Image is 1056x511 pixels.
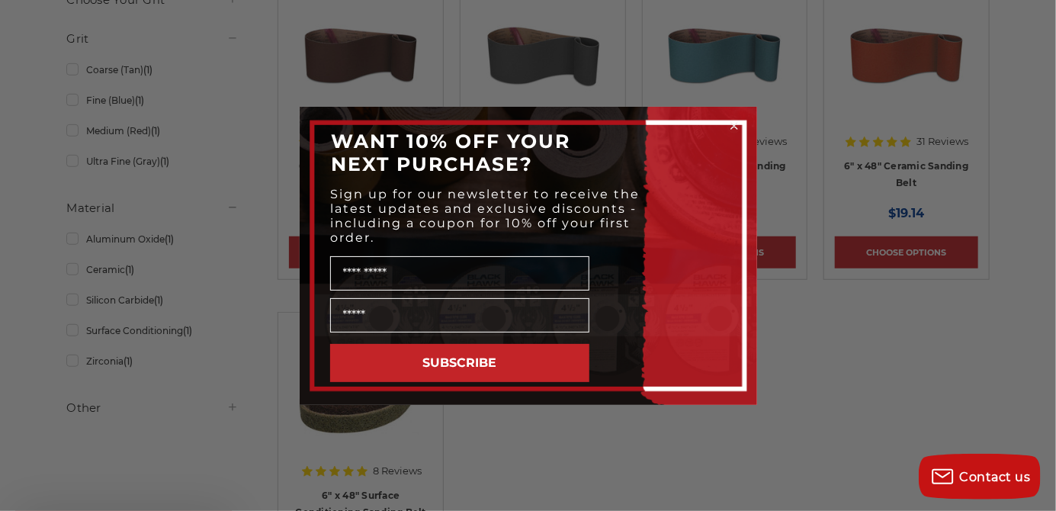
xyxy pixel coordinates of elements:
button: Contact us [919,454,1041,500]
input: Email [330,298,589,333]
span: WANT 10% OFF YOUR NEXT PURCHASE? [332,130,571,175]
span: Sign up for our newsletter to receive the latest updates and exclusive discounts - including a co... [331,187,640,245]
span: Contact us [960,470,1031,484]
button: SUBSCRIBE [330,344,589,382]
button: Close dialog [727,118,742,133]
